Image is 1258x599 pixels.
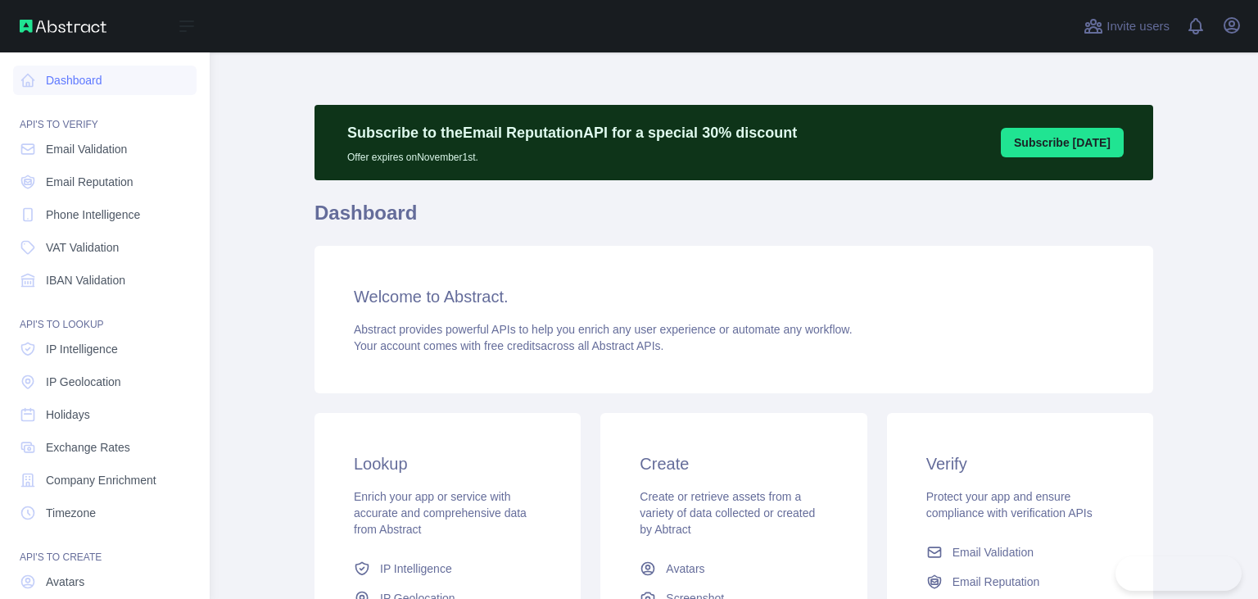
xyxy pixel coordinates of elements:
span: IBAN Validation [46,272,125,288]
h3: Verify [926,452,1114,475]
a: Email Reputation [920,567,1120,597]
button: Invite users [1080,13,1173,39]
span: Avatars [46,574,84,590]
a: IP Geolocation [13,367,197,397]
a: VAT Validation [13,233,197,262]
span: Email Validation [953,544,1034,560]
span: Exchange Rates [46,439,130,456]
span: Abstract provides powerful APIs to help you enrich any user experience or automate any workflow. [354,323,853,336]
span: Email Validation [46,141,127,157]
a: Email Validation [920,538,1120,567]
span: Email Reputation [46,174,133,190]
span: Avatars [666,560,704,577]
h3: Welcome to Abstract. [354,285,1114,308]
span: Holidays [46,406,90,423]
a: Holidays [13,400,197,429]
span: Your account comes with across all Abstract APIs. [354,339,663,352]
img: Abstract API [20,20,106,33]
a: IP Intelligence [13,334,197,364]
span: Email Reputation [953,574,1040,590]
span: VAT Validation [46,239,119,256]
a: IP Intelligence [347,554,548,583]
p: Subscribe to the Email Reputation API for a special 30 % discount [347,121,797,144]
a: Phone Intelligence [13,200,197,229]
span: Phone Intelligence [46,206,140,223]
div: API'S TO VERIFY [13,98,197,131]
a: Email Reputation [13,167,197,197]
span: Company Enrichment [46,472,156,488]
iframe: Toggle Customer Support [1115,556,1242,591]
p: Offer expires on November 1st. [347,144,797,164]
span: Timezone [46,505,96,521]
a: Avatars [633,554,834,583]
span: Protect your app and ensure compliance with verification APIs [926,490,1093,520]
div: API'S TO CREATE [13,531,197,564]
span: IP Intelligence [46,341,118,357]
span: free credits [484,339,541,352]
a: Dashboard [13,66,197,95]
span: Invite users [1106,17,1170,36]
a: Email Validation [13,134,197,164]
div: API'S TO LOOKUP [13,298,197,331]
span: IP Geolocation [46,374,121,390]
a: IBAN Validation [13,265,197,295]
a: Company Enrichment [13,465,197,495]
span: Enrich your app or service with accurate and comprehensive data from Abstract [354,490,527,536]
button: Subscribe [DATE] [1001,128,1124,157]
a: Avatars [13,567,197,597]
a: Exchange Rates [13,433,197,462]
a: Timezone [13,498,197,528]
span: IP Intelligence [380,560,452,577]
h1: Dashboard [314,200,1153,239]
span: Create or retrieve assets from a variety of data collected or created by Abtract [640,490,815,536]
h3: Create [640,452,827,475]
h3: Lookup [354,452,541,475]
